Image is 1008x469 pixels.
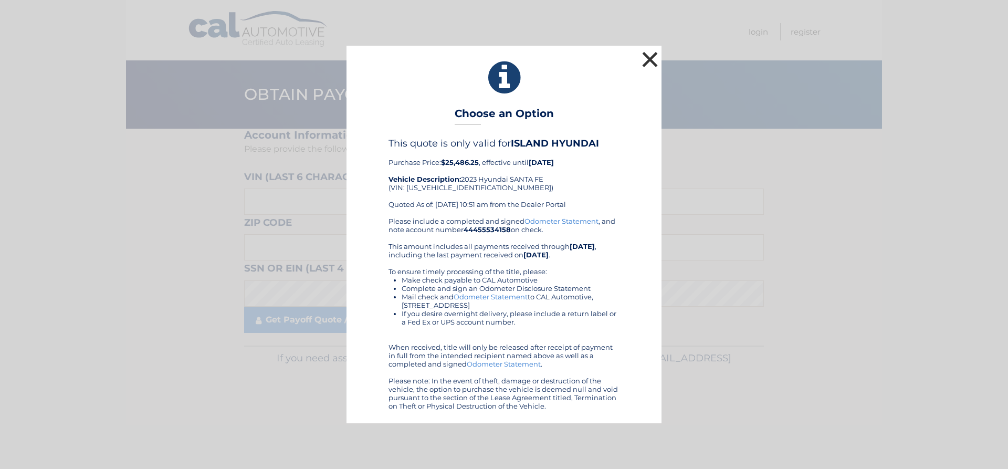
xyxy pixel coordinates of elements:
b: 44455534158 [464,225,511,234]
b: $25,486.25 [441,158,479,166]
li: If you desire overnight delivery, please include a return label or a Fed Ex or UPS account number. [402,309,619,326]
li: Complete and sign an Odometer Disclosure Statement [402,284,619,293]
div: Please include a completed and signed , and note account number on check. This amount includes al... [388,217,619,410]
h4: This quote is only valid for [388,138,619,149]
button: × [639,49,660,70]
b: [DATE] [570,242,595,251]
b: [DATE] [523,251,549,259]
a: Odometer Statement [454,293,528,301]
strong: Vehicle Description: [388,175,461,183]
div: Purchase Price: , effective until 2023 Hyundai SANTA FE (VIN: [US_VEHICLE_IDENTIFICATION_NUMBER])... [388,138,619,216]
li: Mail check and to CAL Automotive, [STREET_ADDRESS] [402,293,619,309]
h3: Choose an Option [455,107,554,126]
a: Odometer Statement [467,360,541,368]
b: ISLAND HYUNDAI [511,138,599,149]
a: Odometer Statement [524,217,598,225]
b: [DATE] [529,158,554,166]
li: Make check payable to CAL Automotive [402,276,619,284]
